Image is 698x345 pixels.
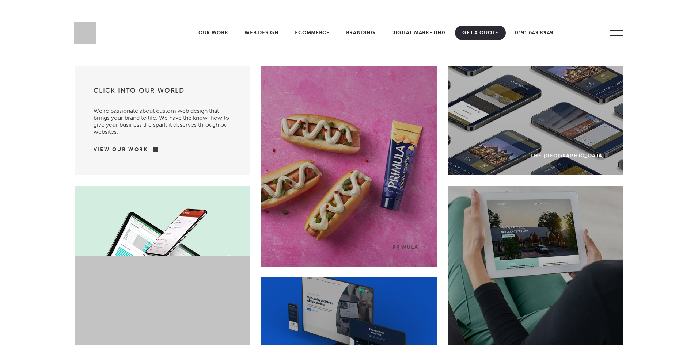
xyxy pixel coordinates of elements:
a: Web Design [237,26,286,40]
a: Primula [261,66,436,267]
h3: Click into our world [94,86,232,100]
a: The [GEOGRAPHIC_DATA] [448,66,623,175]
div: Primula [392,244,418,250]
a: Our Work [191,26,236,40]
a: Ecommerce [288,26,337,40]
a: Get A Quote [455,26,506,40]
p: We’re passionate about custom web design that brings your brand to life. We have the know-how to ... [94,100,232,135]
a: Branding [339,26,383,40]
img: arrow [148,147,158,152]
a: 0191 649 8949 [508,26,561,40]
div: The [GEOGRAPHIC_DATA] [530,153,604,159]
a: Digital Marketing [384,26,453,40]
img: Sleeky Web Design Newcastle [74,22,96,44]
a: View Our Work [94,146,148,153]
